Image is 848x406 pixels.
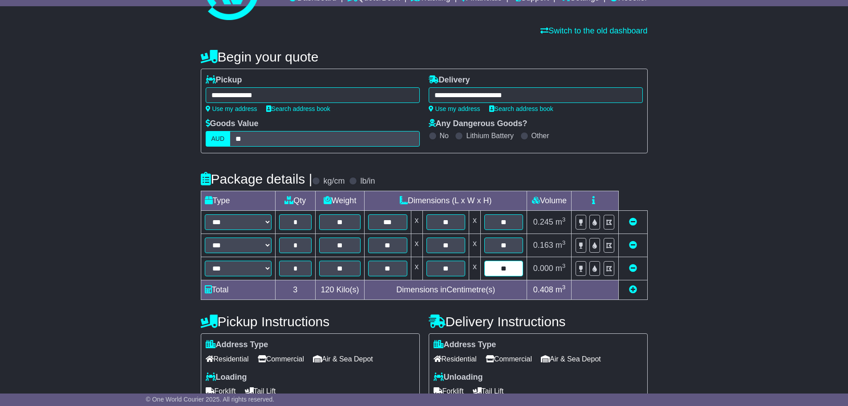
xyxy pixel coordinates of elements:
span: 0.408 [533,285,553,294]
td: Dimensions in Centimetre(s) [365,280,527,300]
td: Volume [527,191,572,211]
a: Add new item [629,285,637,294]
td: x [469,211,480,234]
label: No [440,131,449,140]
a: Use my address [206,105,257,112]
td: Dimensions (L x W x H) [365,191,527,211]
a: Use my address [429,105,480,112]
sup: 3 [562,239,566,246]
td: x [469,234,480,257]
span: Tail Lift [473,384,504,398]
label: Address Type [206,340,268,350]
sup: 3 [562,216,566,223]
span: 0.245 [533,217,553,226]
span: 0.000 [533,264,553,273]
span: Forklift [434,384,464,398]
span: Commercial [486,352,532,366]
a: Remove this item [629,264,637,273]
span: © One World Courier 2025. All rights reserved. [146,396,275,403]
span: Residential [434,352,477,366]
h4: Begin your quote [201,49,648,64]
label: AUD [206,131,231,147]
label: Other [532,131,549,140]
span: 120 [321,285,334,294]
td: x [469,257,480,280]
span: m [556,264,566,273]
a: Switch to the old dashboard [540,26,647,35]
span: Forklift [206,384,236,398]
a: Remove this item [629,241,637,250]
td: Qty [275,191,316,211]
label: Lithium Battery [466,131,514,140]
td: Type [201,191,275,211]
span: Residential [206,352,249,366]
label: Address Type [434,340,496,350]
span: m [556,241,566,250]
td: Weight [316,191,365,211]
label: Pickup [206,75,242,85]
span: Commercial [258,352,304,366]
span: Air & Sea Depot [313,352,373,366]
td: x [411,234,422,257]
label: Loading [206,373,247,382]
td: x [411,211,422,234]
label: Unloading [434,373,483,382]
td: Kilo(s) [316,280,365,300]
h4: Package details | [201,172,312,186]
h4: Pickup Instructions [201,314,420,329]
td: 3 [275,280,316,300]
sup: 3 [562,262,566,269]
label: Any Dangerous Goods? [429,119,527,129]
span: Tail Lift [245,384,276,398]
a: Search address book [266,105,330,112]
span: 0.163 [533,241,553,250]
sup: 3 [562,284,566,291]
a: Search address book [489,105,553,112]
label: Delivery [429,75,470,85]
h4: Delivery Instructions [429,314,648,329]
label: Goods Value [206,119,259,129]
span: m [556,217,566,226]
span: Air & Sea Depot [541,352,601,366]
label: lb/in [360,176,375,186]
td: x [411,257,422,280]
span: m [556,285,566,294]
a: Remove this item [629,217,637,226]
label: kg/cm [323,176,345,186]
td: Total [201,280,275,300]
